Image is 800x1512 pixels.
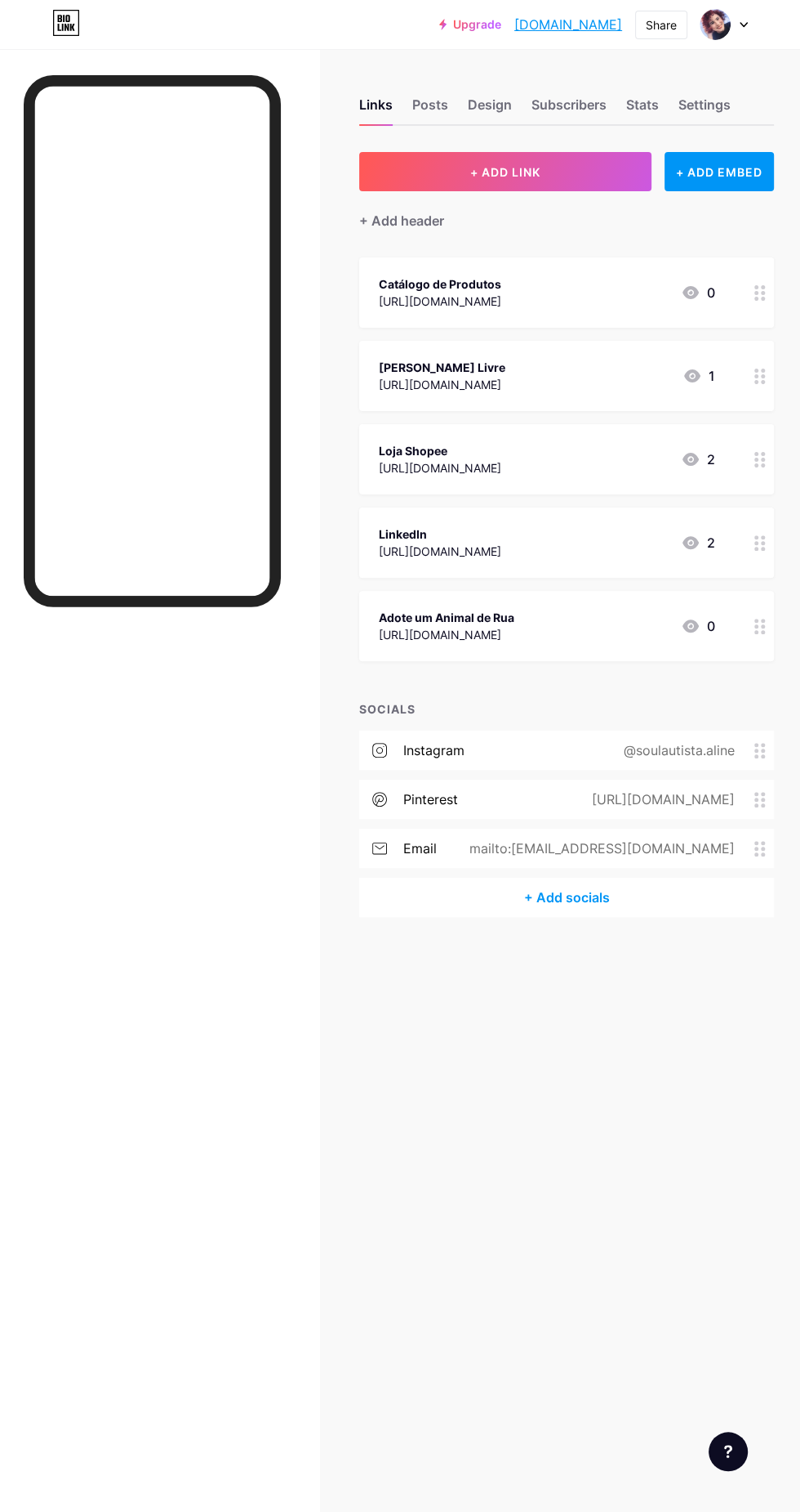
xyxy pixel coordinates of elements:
[379,275,501,293] div: Catálogo de Produtos
[566,790,754,809] div: [URL][DOMAIN_NAME]
[681,533,715,552] div: 2
[379,359,505,376] div: [PERSON_NAME] Livre
[681,283,715,302] div: 0
[700,9,731,40] img: Aline Matias
[379,459,501,476] div: [URL][DOMAIN_NAME]
[379,293,501,310] div: [URL][DOMAIN_NAME]
[598,740,754,760] div: @soulautista.aline
[626,95,659,124] div: Stats
[359,152,651,191] button: + ADD LINK
[403,790,458,809] div: pinterest
[359,95,393,124] div: Links
[379,526,501,543] div: LinkedIn
[359,211,444,230] div: + Add header
[359,700,774,718] div: SOCIALS
[678,95,731,124] div: Settings
[531,95,607,124] div: Subscribers
[514,15,622,34] a: [DOMAIN_NAME]
[379,376,505,393] div: [URL][DOMAIN_NAME]
[681,616,715,636] div: 0
[412,95,448,124] div: Posts
[439,18,501,31] a: Upgrade
[403,839,437,858] div: email
[379,442,501,459] div: Loja Shopee
[646,16,677,34] div: Share
[379,626,514,643] div: [URL][DOMAIN_NAME]
[681,450,715,469] div: 2
[403,740,464,760] div: instagram
[664,152,774,191] div: + ADD EMBED
[379,543,501,560] div: [URL][DOMAIN_NAME]
[379,609,514,626] div: Adote um Animal de Rua
[359,878,774,917] div: + Add socials
[682,366,715,386] div: 1
[443,839,754,858] div: mailto:[EMAIL_ADDRESS][DOMAIN_NAME]
[468,95,512,124] div: Design
[470,165,540,179] span: + ADD LINK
